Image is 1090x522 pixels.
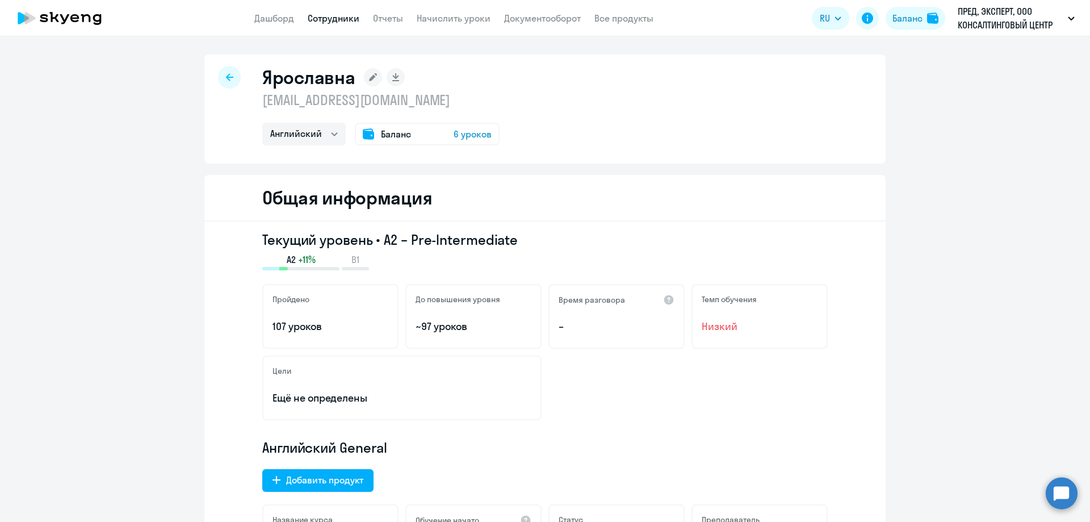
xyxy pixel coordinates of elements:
[272,366,291,376] h5: Цели
[812,7,849,30] button: RU
[373,12,403,24] a: Отчеты
[927,12,938,24] img: balance
[559,319,674,334] p: –
[262,231,828,249] h3: Текущий уровень • A2 – Pre-Intermediate
[262,439,387,457] span: Английский General
[702,319,817,334] span: Низкий
[287,253,296,266] span: A2
[417,12,491,24] a: Начислить уроки
[381,127,411,141] span: Баланс
[262,91,500,109] p: [EMAIL_ADDRESS][DOMAIN_NAME]
[820,11,830,25] span: RU
[454,127,492,141] span: 6 уроков
[262,469,374,492] button: Добавить продукт
[504,12,581,24] a: Документооборот
[351,253,359,266] span: B1
[272,319,388,334] p: 107 уроков
[594,12,653,24] a: Все продукты
[559,295,625,305] h5: Время разговора
[254,12,294,24] a: Дашборд
[416,319,531,334] p: ~97 уроков
[416,294,500,304] h5: До повышения уровня
[952,5,1080,32] button: ПРЕД, ЭКСПЕРТ, ООО КОНСАЛТИНГОВЫЙ ЦЕНТР
[262,186,432,209] h2: Общая информация
[286,473,363,487] div: Добавить продукт
[272,391,531,406] p: Ещё не определены
[892,11,923,25] div: Баланс
[298,253,316,266] span: +11%
[262,66,355,89] h1: Ярославна
[272,294,309,304] h5: Пройдено
[886,7,945,30] button: Балансbalance
[702,294,757,304] h5: Темп обучения
[308,12,359,24] a: Сотрудники
[958,5,1063,32] p: ПРЕД, ЭКСПЕРТ, ООО КОНСАЛТИНГОВЫЙ ЦЕНТР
